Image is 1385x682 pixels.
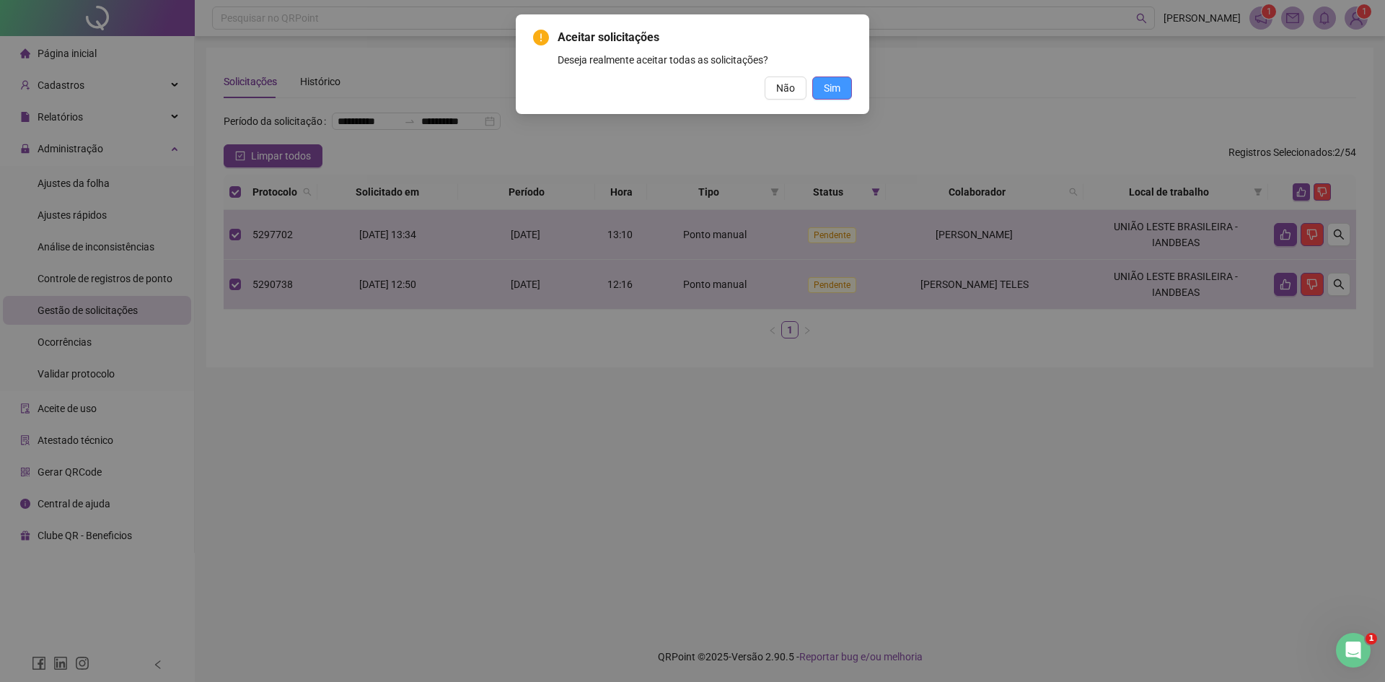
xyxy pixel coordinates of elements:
div: Deseja realmente aceitar todas as solicitações? [558,52,852,68]
span: 1 [1366,633,1377,644]
span: exclamation-circle [533,30,549,45]
button: Sim [812,76,852,100]
span: Aceitar solicitações [558,29,852,46]
span: Sim [824,80,840,96]
iframe: Intercom live chat [1336,633,1371,668]
button: Não [765,76,806,100]
span: Não [776,80,795,96]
